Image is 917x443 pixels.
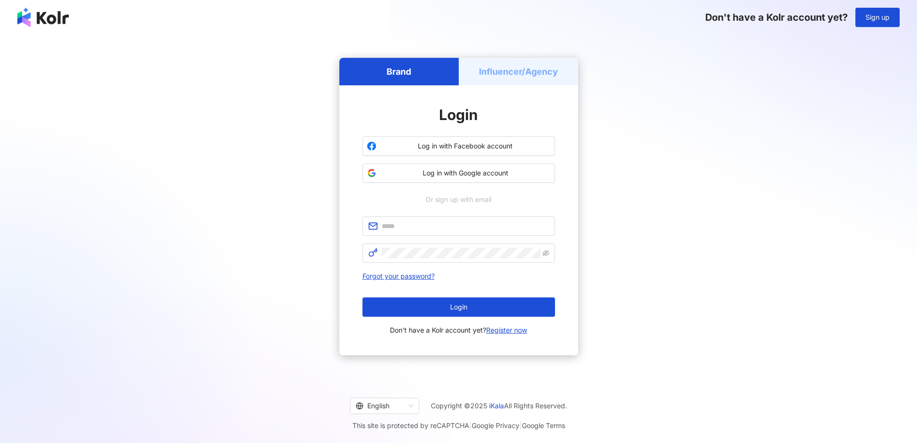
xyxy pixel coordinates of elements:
[380,168,551,178] span: Log in with Google account
[362,163,555,183] button: Log in with Google account
[362,272,435,280] a: Forgot your password?
[356,398,405,414] div: English
[387,66,411,78] h5: Brand
[17,8,69,27] img: logo
[519,421,522,430] span: |
[352,420,565,431] span: This site is protected by reCAPTCHA
[362,297,555,317] button: Login
[380,141,551,151] span: Log in with Facebook account
[439,106,478,123] span: Login
[362,136,555,156] button: Log in with Facebook account
[431,400,567,412] span: Copyright © 2025 All Rights Reserved.
[419,194,498,205] span: Or sign up with email
[469,421,472,430] span: |
[390,324,527,336] span: Don't have a Kolr account yet?
[705,12,848,23] span: Don't have a Kolr account yet?
[489,402,504,410] a: iKala
[522,421,565,430] a: Google Terms
[865,13,890,21] span: Sign up
[486,326,527,334] a: Register now
[479,66,558,78] h5: Influencer/Agency
[450,303,467,311] span: Login
[542,250,549,256] span: eye-invisible
[472,421,519,430] a: Google Privacy
[855,8,900,27] button: Sign up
